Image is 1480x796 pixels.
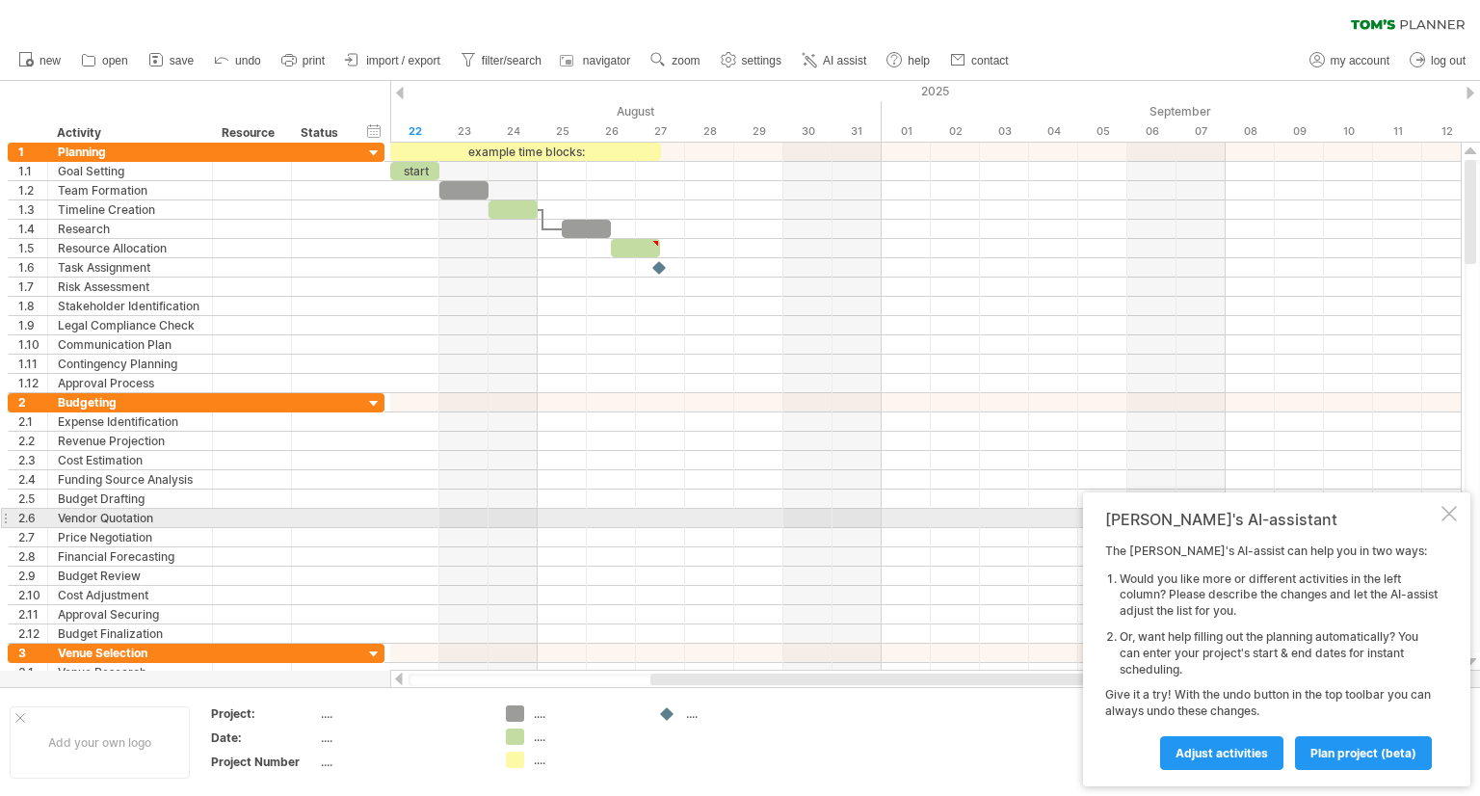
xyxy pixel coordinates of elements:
[980,121,1029,142] div: Wednesday, 3 September 2025
[58,393,202,411] div: Budgeting
[58,355,202,373] div: Contingency Planning
[456,48,547,73] a: filter/search
[882,48,936,73] a: help
[18,644,47,662] div: 3
[58,374,202,392] div: Approval Process
[18,297,47,315] div: 1.8
[58,528,202,546] div: Price Negotiation
[18,605,47,624] div: 2.11
[18,355,47,373] div: 1.11
[1160,736,1283,770] a: Adjust activities
[58,605,202,624] div: Approval Securing
[58,162,202,180] div: Goal Setting
[1078,121,1127,142] div: Friday, 5 September 2025
[58,143,202,161] div: Planning
[1120,571,1438,620] li: Would you like more or different activities in the left column? Please describe the changes and l...
[301,123,343,143] div: Status
[58,490,202,508] div: Budget Drafting
[18,451,47,469] div: 2.3
[1120,629,1438,677] li: Or, want help filling out the planning automatically? You can enter your project's start & end da...
[1305,48,1395,73] a: my account
[1105,510,1438,529] div: [PERSON_NAME]'s AI-assistant
[18,567,47,585] div: 2.9
[58,297,202,315] div: Stakeholder Identification
[1422,121,1471,142] div: Friday, 12 September 2025
[797,48,872,73] a: AI assist
[13,48,66,73] a: new
[489,121,538,142] div: Sunday, 24 August 2025
[58,278,202,296] div: Risk Assessment
[58,624,202,643] div: Budget Finalization
[58,547,202,566] div: Financial Forecasting
[1176,746,1268,760] span: Adjust activities
[1373,121,1422,142] div: Thursday, 11 September 2025
[58,567,202,585] div: Budget Review
[686,705,791,722] div: ....
[931,121,980,142] div: Tuesday, 2 September 2025
[18,316,47,334] div: 1.9
[716,48,787,73] a: settings
[303,54,325,67] span: print
[222,123,280,143] div: Resource
[18,470,47,489] div: 2.4
[832,121,882,142] div: Sunday, 31 August 2025
[1176,121,1226,142] div: Sunday, 7 September 2025
[58,412,202,431] div: Expense Identification
[18,200,47,219] div: 1.3
[57,123,201,143] div: Activity
[583,54,630,67] span: navigator
[58,335,202,354] div: Communication Plan
[18,547,47,566] div: 2.8
[1324,121,1373,142] div: Wednesday, 10 September 2025
[823,54,866,67] span: AI assist
[439,121,489,142] div: Saturday, 23 August 2025
[58,220,202,238] div: Research
[538,121,587,142] div: Monday, 25 August 2025
[742,54,781,67] span: settings
[58,432,202,450] div: Revenue Projection
[18,278,47,296] div: 1.7
[390,143,661,161] div: example time blocks:
[235,54,261,67] span: undo
[534,752,639,768] div: ....
[1331,54,1389,67] span: my account
[390,121,439,142] div: Friday, 22 August 2025
[971,54,1009,67] span: contact
[277,48,330,73] a: print
[58,258,202,277] div: Task Assignment
[76,48,134,73] a: open
[58,663,202,681] div: Venue Research
[534,705,639,722] div: ....
[18,412,47,431] div: 2.1
[18,586,47,604] div: 2.10
[18,528,47,546] div: 2.7
[18,432,47,450] div: 2.2
[211,730,317,746] div: Date:
[58,316,202,334] div: Legal Compliance Check
[18,220,47,238] div: 1.4
[102,54,128,67] span: open
[366,54,440,67] span: import / export
[1029,121,1078,142] div: Thursday, 4 September 2025
[209,48,267,73] a: undo
[18,624,47,643] div: 2.12
[882,121,931,142] div: Monday, 1 September 2025
[646,48,705,73] a: zoom
[18,663,47,681] div: 3.1
[58,586,202,604] div: Cost Adjustment
[587,121,636,142] div: Tuesday, 26 August 2025
[58,200,202,219] div: Timeline Creation
[340,48,446,73] a: import / export
[908,54,930,67] span: help
[1431,54,1466,67] span: log out
[18,239,47,257] div: 1.5
[557,48,636,73] a: navigator
[321,730,483,746] div: ....
[945,48,1015,73] a: contact
[18,258,47,277] div: 1.6
[321,754,483,770] div: ....
[18,509,47,527] div: 2.6
[1127,121,1176,142] div: Saturday, 6 September 2025
[734,121,783,142] div: Friday, 29 August 2025
[18,181,47,199] div: 1.2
